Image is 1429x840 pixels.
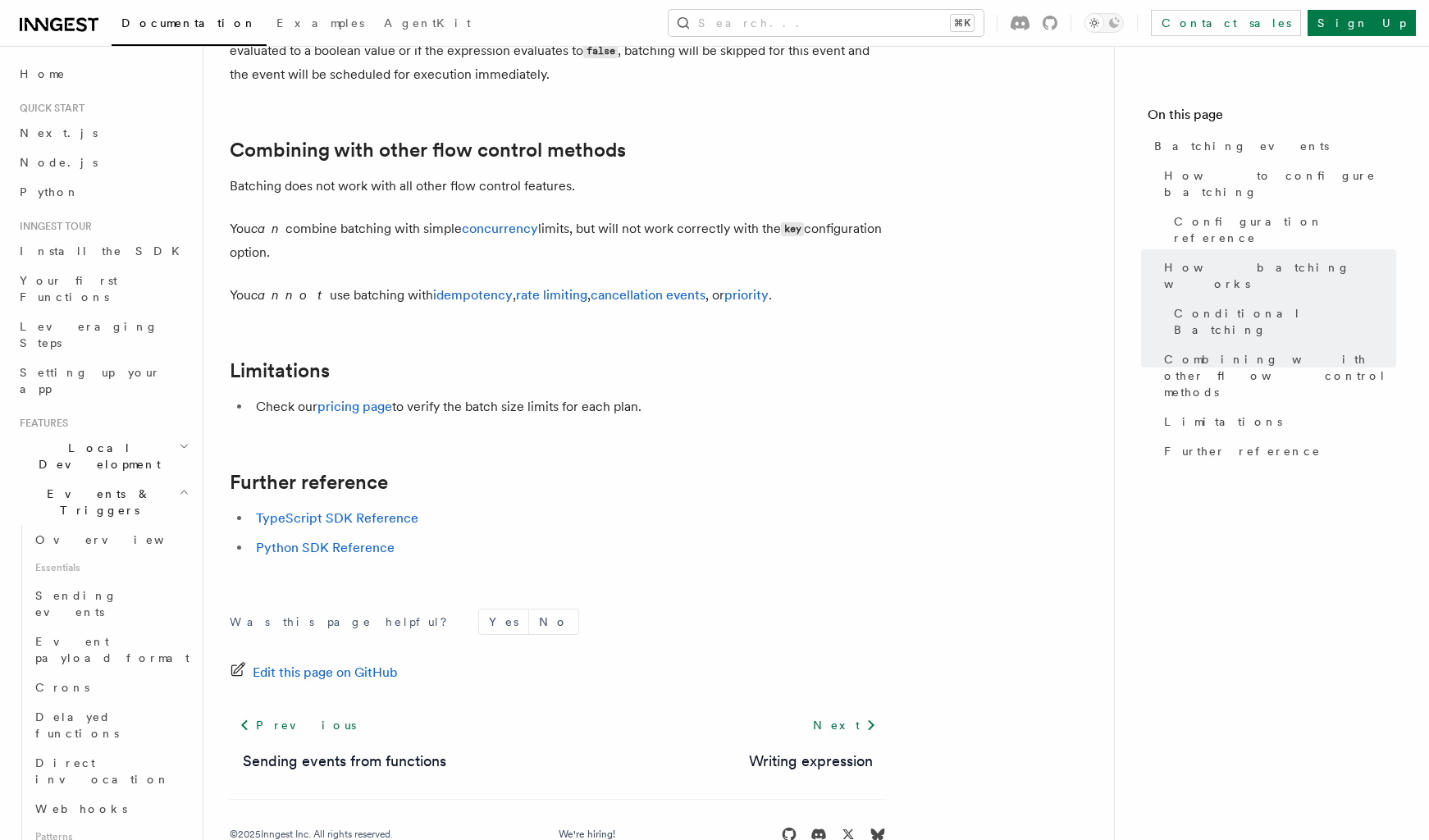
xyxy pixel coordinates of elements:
[781,222,804,236] code: key
[1308,10,1416,36] a: Sign Up
[479,609,528,634] button: Yes
[256,510,418,526] a: TypeScript SDK Reference
[1164,443,1321,459] span: Further reference
[20,274,117,304] span: Your first Functions
[253,661,398,684] span: Edit this page on GitHub
[35,710,119,740] span: Delayed functions
[251,395,886,418] li: Check our to verify the batch size limits for each plan.
[13,148,193,177] a: Node.js
[230,139,626,162] a: Combining with other flow control methods
[951,15,974,31] kbd: ⌘K
[1157,436,1396,466] a: Further reference
[29,525,193,555] a: Overview
[112,5,267,46] a: Documentation
[462,221,538,236] a: concurrency
[251,221,285,236] em: can
[20,185,80,199] span: Python
[1148,105,1396,131] h4: On this page
[1164,351,1396,400] span: Combining with other flow control methods
[384,16,471,30] span: AgentKit
[13,59,193,89] a: Home
[1151,10,1301,36] a: Contact sales
[35,756,170,786] span: Direct invocation
[230,175,886,198] p: Batching does not work with all other flow control features.
[749,750,873,773] a: Writing expression
[803,710,886,740] a: Next
[230,710,365,740] a: Previous
[35,802,127,815] span: Webhooks
[20,244,189,258] span: Install the SDK
[13,220,92,233] span: Inngest tour
[276,16,364,30] span: Examples
[20,366,161,395] span: Setting up your app
[13,118,193,148] a: Next.js
[1164,259,1396,292] span: How batching works
[13,440,179,472] span: Local Development
[35,681,89,694] span: Crons
[121,16,257,30] span: Documentation
[529,609,578,634] button: No
[669,10,984,36] button: Search...⌘K
[591,287,705,303] a: cancellation events
[1157,253,1396,299] a: How batching works
[243,750,446,773] a: Sending events from functions
[230,471,388,494] a: Further reference
[1157,161,1396,207] a: How to configure batching
[230,661,398,684] a: Edit this page on GitHub
[13,312,193,358] a: Leveraging Steps
[516,287,587,303] a: rate limiting
[13,479,193,525] button: Events & Triggers
[1157,407,1396,436] a: Limitations
[29,748,193,794] a: Direct invocation
[230,359,330,382] a: Limitations
[13,177,193,207] a: Python
[29,581,193,627] a: Sending events
[35,635,189,664] span: Event payload format
[13,417,68,430] span: Features
[583,44,618,58] code: false
[1164,413,1282,430] span: Limitations
[13,433,193,479] button: Local Development
[374,5,481,44] a: AgentKit
[1157,345,1396,407] a: Combining with other flow control methods
[1164,167,1396,200] span: How to configure batching
[251,287,330,303] em: cannot
[29,673,193,702] a: Crons
[1174,213,1396,246] span: Configuration reference
[13,236,193,266] a: Install the SDK
[433,287,513,303] a: idempotency
[230,614,459,630] p: Was this page helpful?
[1167,207,1396,253] a: Configuration reference
[230,16,886,86] p: Conditional Batching can be enabled by providing a boolean expression in . If the expression cann...
[1174,305,1396,338] span: Conditional Batching
[230,217,886,264] p: You combine batching with simple limits, but will not work correctly with the configuration option.
[13,486,179,518] span: Events & Triggers
[29,627,193,673] a: Event payload format
[29,555,193,581] span: Essentials
[317,399,392,414] a: pricing page
[20,320,158,349] span: Leveraging Steps
[20,156,98,169] span: Node.js
[35,589,117,619] span: Sending events
[13,266,193,312] a: Your first Functions
[1167,299,1396,345] a: Conditional Batching
[35,533,204,546] span: Overview
[1084,13,1124,33] button: Toggle dark mode
[1148,131,1396,161] a: Batching events
[20,126,98,139] span: Next.js
[267,5,374,44] a: Examples
[13,102,84,115] span: Quick start
[256,540,395,555] a: Python SDK Reference
[230,284,886,307] p: You use batching with , , , or .
[724,287,769,303] a: priority
[29,794,193,824] a: Webhooks
[20,66,66,82] span: Home
[1154,138,1329,154] span: Batching events
[29,702,193,748] a: Delayed functions
[13,358,193,404] a: Setting up your app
